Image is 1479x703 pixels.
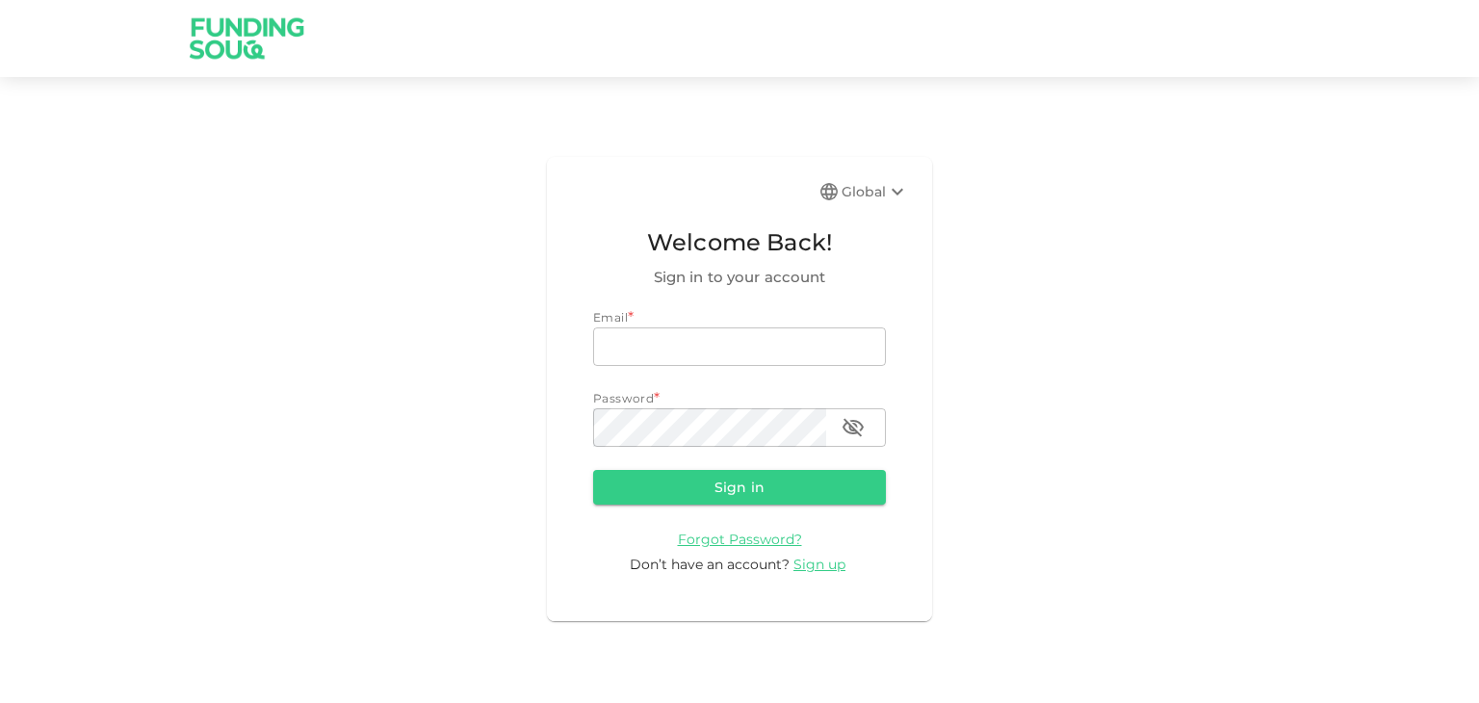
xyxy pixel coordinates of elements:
[793,556,845,573] span: Sign up
[593,327,886,366] input: email
[593,470,886,505] button: Sign in
[593,391,654,405] span: Password
[630,556,790,573] span: Don’t have an account?
[842,180,909,203] div: Global
[678,530,802,548] a: Forgot Password?
[593,310,628,325] span: Email
[593,408,826,447] input: password
[678,531,802,548] span: Forgot Password?
[593,266,886,289] span: Sign in to your account
[593,224,886,261] span: Welcome Back!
